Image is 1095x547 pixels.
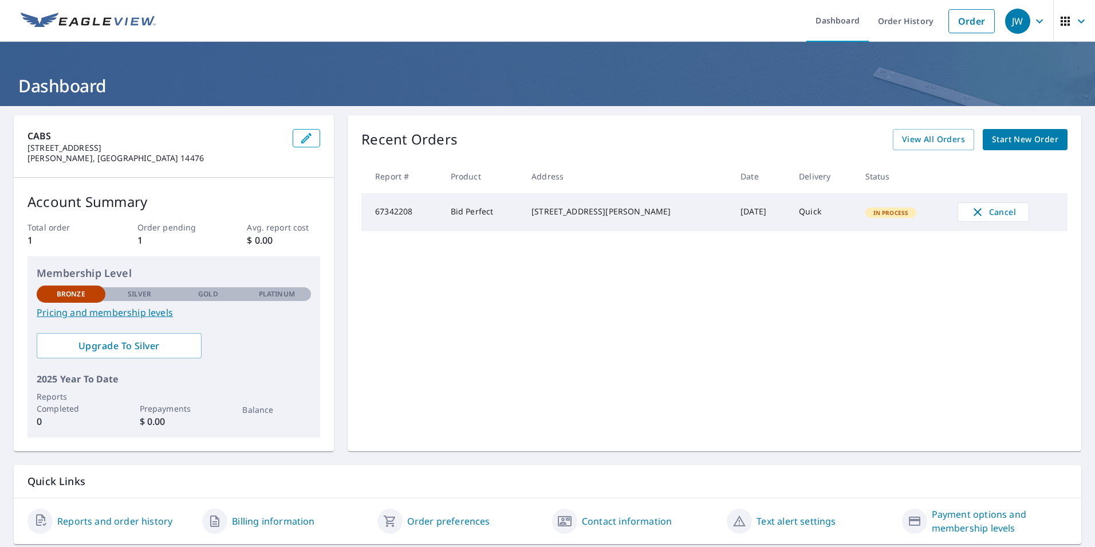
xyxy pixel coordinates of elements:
[37,372,311,386] p: 2025 Year To Date
[948,9,995,33] a: Order
[361,159,441,193] th: Report #
[27,129,283,143] p: CABS
[140,403,208,415] p: Prepayments
[866,209,916,217] span: In Process
[37,390,105,415] p: Reports Completed
[37,265,311,281] p: Membership Level
[958,202,1029,222] button: Cancel
[442,159,522,193] th: Product
[140,415,208,428] p: $ 0.00
[757,514,836,528] a: Text alert settings
[57,289,85,299] p: Bronze
[1005,9,1030,34] div: JW
[522,159,731,193] th: Address
[992,132,1058,147] span: Start New Order
[932,507,1068,535] a: Payment options and membership levels
[531,206,722,217] div: [STREET_ADDRESS][PERSON_NAME]
[27,474,1068,489] p: Quick Links
[37,306,311,319] a: Pricing and membership levels
[731,193,790,231] td: [DATE]
[856,159,948,193] th: Status
[27,143,283,153] p: [STREET_ADDRESS]
[247,233,320,247] p: $ 0.00
[407,514,490,528] a: Order preferences
[37,415,105,428] p: 0
[902,132,965,147] span: View All Orders
[27,221,101,233] p: Total order
[137,233,211,247] p: 1
[983,129,1068,150] a: Start New Order
[27,233,101,247] p: 1
[37,333,202,358] a: Upgrade To Silver
[442,193,522,231] td: Bid Perfect
[21,13,156,30] img: EV Logo
[731,159,790,193] th: Date
[57,514,172,528] a: Reports and order history
[46,339,192,352] span: Upgrade To Silver
[128,289,152,299] p: Silver
[361,129,458,150] p: Recent Orders
[259,289,295,299] p: Platinum
[242,404,311,416] p: Balance
[198,289,218,299] p: Gold
[27,192,320,212] p: Account Summary
[790,159,856,193] th: Delivery
[361,193,441,231] td: 67342208
[14,74,1081,97] h1: Dashboard
[232,514,314,528] a: Billing information
[247,221,320,233] p: Avg. report cost
[137,221,211,233] p: Order pending
[893,129,974,150] a: View All Orders
[970,205,1017,219] span: Cancel
[27,153,283,163] p: [PERSON_NAME], [GEOGRAPHIC_DATA] 14476
[790,193,856,231] td: Quick
[582,514,672,528] a: Contact information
